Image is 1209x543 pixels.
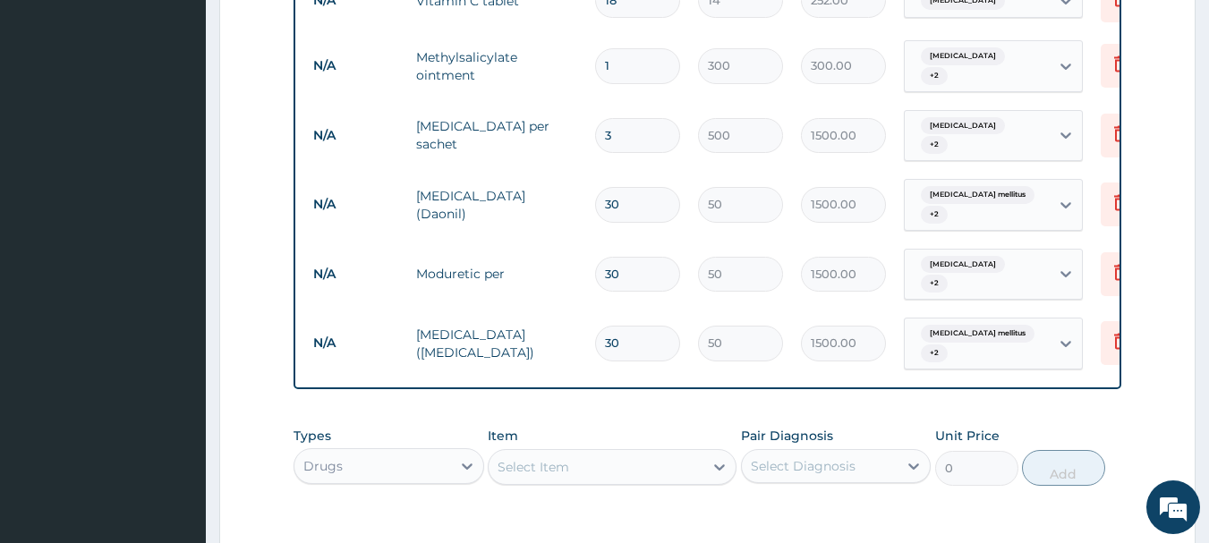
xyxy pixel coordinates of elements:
[921,206,948,224] span: + 2
[294,428,331,444] label: Types
[741,427,833,445] label: Pair Diagnosis
[921,117,1005,135] span: [MEDICAL_DATA]
[104,159,247,340] span: We're online!
[751,457,856,475] div: Select Diagnosis
[488,427,518,445] label: Item
[921,275,948,293] span: + 2
[921,325,1034,343] span: [MEDICAL_DATA] mellitus
[304,188,407,221] td: N/A
[921,67,948,85] span: + 2
[407,317,586,370] td: [MEDICAL_DATA] ([MEDICAL_DATA])
[294,9,336,52] div: Minimize live chat window
[304,327,407,360] td: N/A
[33,89,72,134] img: d_794563401_company_1708531726252_794563401
[304,119,407,152] td: N/A
[407,108,586,162] td: [MEDICAL_DATA] per sachet
[304,49,407,82] td: N/A
[935,427,1000,445] label: Unit Price
[921,136,948,154] span: + 2
[304,258,407,291] td: N/A
[303,457,343,475] div: Drugs
[921,186,1034,204] span: [MEDICAL_DATA] mellitus
[9,357,341,420] textarea: Type your message and hit 'Enter'
[921,47,1005,65] span: [MEDICAL_DATA]
[921,256,1005,274] span: [MEDICAL_DATA]
[498,458,569,476] div: Select Item
[407,256,586,292] td: Moduretic per
[407,178,586,232] td: [MEDICAL_DATA] (Daonil)
[921,344,948,362] span: + 2
[93,100,301,123] div: Chat with us now
[407,39,586,93] td: Methylsalicylate ointment
[1022,450,1105,486] button: Add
